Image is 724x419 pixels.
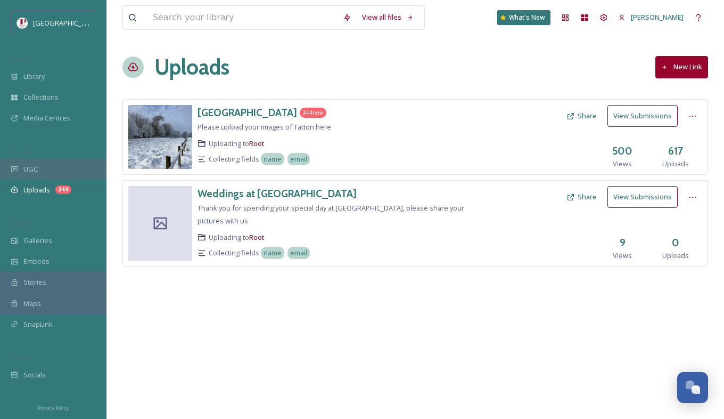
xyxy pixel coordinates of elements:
[607,105,678,127] button: View Submissions
[662,159,689,169] span: Uploads
[357,7,419,28] a: View all files
[290,154,307,164] span: email
[11,219,35,227] span: WIDGETS
[612,143,632,159] h3: 500
[23,370,46,380] span: Socials
[613,7,689,28] a: [PERSON_NAME]
[607,186,683,208] a: View Submissions
[655,56,708,78] button: New Link
[249,139,265,148] a: Root
[17,18,28,28] img: download%20(5).png
[23,92,59,102] span: Collections
[561,106,602,126] button: Share
[128,105,192,169] img: 4b71e7b8-e865-4367-bfd5-b6f5ac25e61b.jpg
[23,299,41,309] span: Maps
[607,105,683,127] a: View Submissions
[497,10,550,25] a: What's New
[209,248,259,258] span: Collecting fields
[249,232,265,242] a: Root
[668,143,683,159] h3: 617
[561,187,602,207] button: Share
[631,12,684,22] span: [PERSON_NAME]
[198,186,357,202] a: Weddings at [GEOGRAPHIC_DATA]
[154,51,229,83] a: Uploads
[198,106,297,119] h3: [GEOGRAPHIC_DATA]
[677,372,708,403] button: Open Chat
[264,154,282,164] span: name
[300,108,326,118] div: 344 new
[613,251,632,261] span: Views
[23,71,45,82] span: Library
[55,186,71,194] div: 344
[23,113,70,123] span: Media Centres
[264,248,282,258] span: name
[198,105,297,120] a: [GEOGRAPHIC_DATA]
[198,203,464,225] span: Thank you for spending your special day at [GEOGRAPHIC_DATA], please share your pictures with us
[290,248,307,258] span: email
[209,154,259,164] span: Collecting fields
[23,185,50,195] span: Uploads
[209,232,265,243] span: Uploading to
[662,251,689,261] span: Uploads
[38,401,69,414] a: Privacy Policy
[607,186,678,208] button: View Submissions
[11,55,29,63] span: MEDIA
[23,236,52,246] span: Galleries
[33,18,101,28] span: [GEOGRAPHIC_DATA]
[11,148,34,156] span: COLLECT
[672,235,679,251] h3: 0
[38,405,69,412] span: Privacy Policy
[209,139,265,149] span: Uploading to
[23,277,46,287] span: Stories
[198,122,331,132] span: Please upload your images of Tatton here
[620,235,626,251] h3: 9
[198,187,357,200] h3: Weddings at [GEOGRAPHIC_DATA]
[23,319,53,329] span: SnapLink
[23,256,50,267] span: Embeds
[11,353,32,361] span: SOCIALS
[23,164,38,174] span: UGC
[613,159,632,169] span: Views
[147,6,338,29] input: Search your library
